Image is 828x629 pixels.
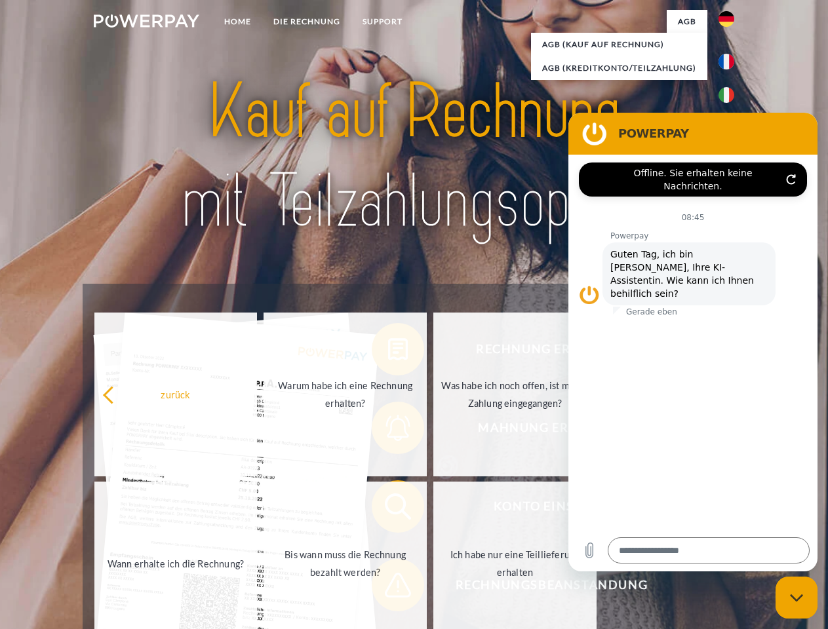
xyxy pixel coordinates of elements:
[213,10,262,33] a: Home
[719,54,734,69] img: fr
[441,377,589,412] div: Was habe ich noch offen, ist meine Zahlung eingegangen?
[102,385,250,403] div: zurück
[441,546,589,581] div: Ich habe nur eine Teillieferung erhalten
[568,113,818,571] iframe: Messaging-Fenster
[776,577,818,619] iframe: Schaltfläche zum Öffnen des Messaging-Fensters; Konversation läuft
[271,546,419,581] div: Bis wann muss die Rechnung bezahlt werden?
[667,10,707,33] a: agb
[719,11,734,27] img: de
[719,87,734,103] img: it
[531,56,707,80] a: AGB (Kreditkonto/Teilzahlung)
[351,10,414,33] a: SUPPORT
[94,14,199,28] img: logo-powerpay-white.svg
[102,554,250,572] div: Wann erhalte ich die Rechnung?
[262,10,351,33] a: DIE RECHNUNG
[531,33,707,56] a: AGB (Kauf auf Rechnung)
[433,313,597,476] a: Was habe ich noch offen, ist meine Zahlung eingegangen?
[271,377,419,412] div: Warum habe ich eine Rechnung erhalten?
[125,63,703,251] img: title-powerpay_de.svg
